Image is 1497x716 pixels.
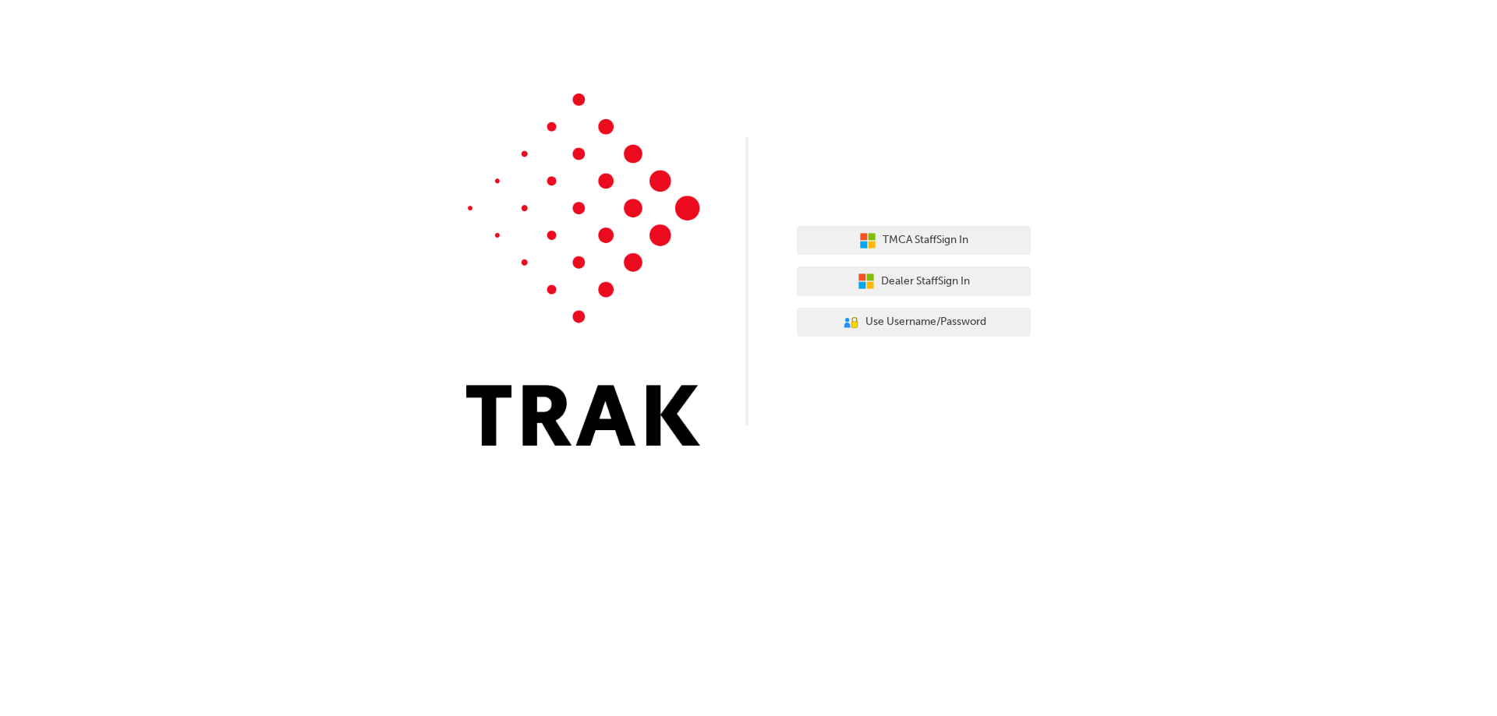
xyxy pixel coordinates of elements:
[881,273,970,291] span: Dealer Staff Sign In
[797,308,1031,337] button: Use Username/Password
[797,226,1031,256] button: TMCA StaffSign In
[865,313,986,331] span: Use Username/Password
[797,266,1031,296] button: Dealer StaffSign In
[883,231,968,249] span: TMCA Staff Sign In
[466,93,700,446] img: Trak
